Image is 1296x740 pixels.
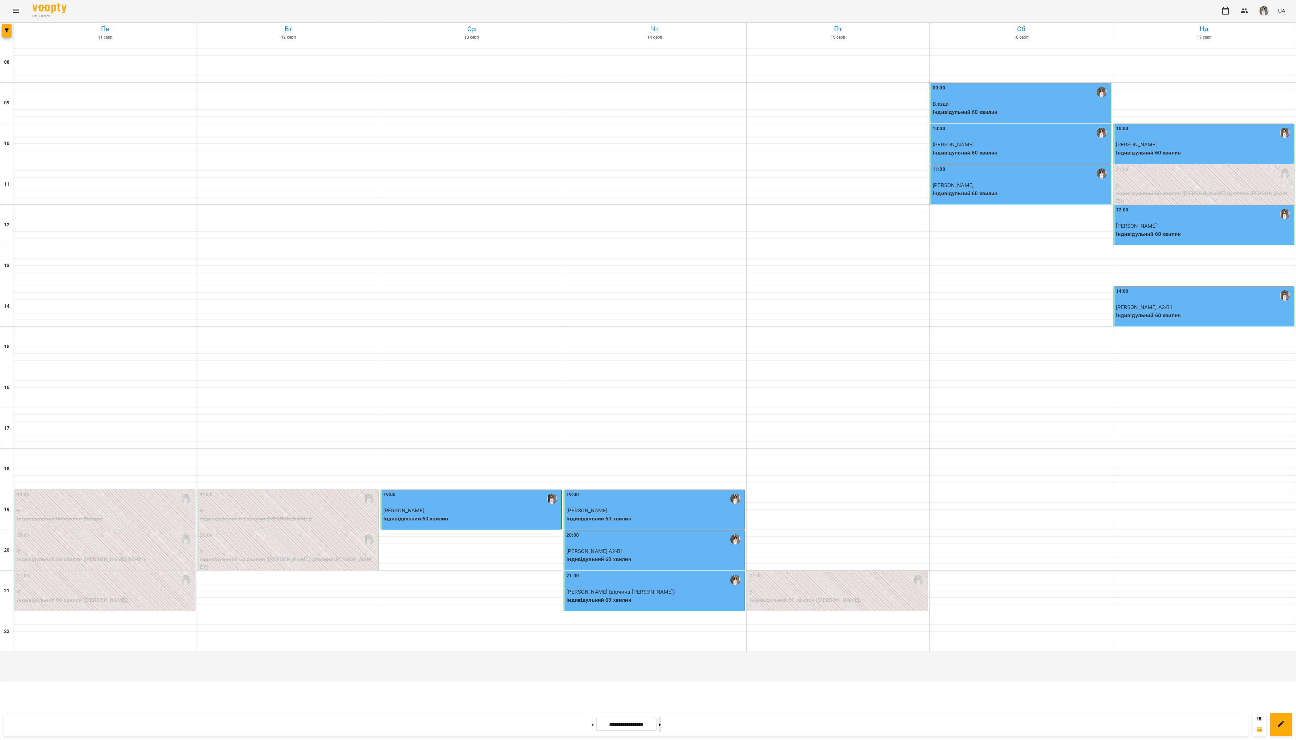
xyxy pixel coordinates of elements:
h6: 22 [4,628,9,635]
img: Дебелко Аліна [1280,128,1290,138]
h6: 17 [4,425,9,432]
h6: 14 [4,303,9,310]
span: [PERSON_NAME] [383,507,424,514]
img: Дебелко Аліна [730,534,741,544]
label: 19:00 [17,491,29,498]
img: Voopty Logo [33,3,66,13]
label: 10:00 [1116,125,1129,132]
p: Індивідульний 60 хвилин [933,149,1109,157]
label: 11:00 [1116,166,1129,173]
span: [PERSON_NAME] A2-B1 [566,548,623,554]
img: Дебелко Аліна [913,575,924,585]
label: 11:00 [933,166,945,173]
span: [PERSON_NAME] [566,507,607,514]
label: 20:00 [17,532,29,539]
button: UA [1275,4,1288,17]
label: 21:00 [750,572,762,580]
label: 20:00 [566,532,579,539]
label: 19:00 [200,491,212,498]
span: UA [1278,7,1285,14]
h6: 15 серп [748,34,928,41]
h6: 17 серп [1114,34,1295,41]
p: 0 [1116,181,1293,189]
img: Дебелко Аліна [1280,209,1290,219]
label: 19:00 [383,491,396,498]
span: [PERSON_NAME] (дівчина [PERSON_NAME]) [566,589,674,595]
h6: 11 серп [15,34,196,41]
p: 0 [750,588,926,596]
span: [PERSON_NAME] [1116,223,1157,229]
span: [PERSON_NAME] [933,141,974,148]
p: 0 [200,507,377,515]
p: Індивідульний 60 хвилин ([PERSON_NAME] (дівчина [PERSON_NAME])) [200,555,377,571]
p: Індивідульний 60 хвилин [1116,230,1293,238]
img: Дебелко Аліна [547,494,557,504]
p: Індивідульний 60 хвилин ([PERSON_NAME]) [17,596,194,604]
img: Дебелко Аліна [730,494,741,504]
p: Індивідульний 60 хвилин [566,555,743,563]
label: 12:00 [1116,206,1129,214]
h6: 21 [4,587,9,595]
h6: 13 [4,262,9,269]
p: Індивідульний 60 хвилин ([PERSON_NAME]) [200,515,377,523]
span: Влада [933,101,949,107]
label: 21:00 [566,572,579,580]
p: Індивідульний 60 хвилин [566,596,743,604]
h6: 10 [4,140,9,147]
p: Індивідульний 60 хвилин ([PERSON_NAME]) [750,596,926,604]
img: Дебелко Аліна [1097,168,1107,179]
img: Дебелко Аліна [181,534,191,544]
img: Дебелко Аліна [1280,168,1290,179]
p: 0 [17,507,194,515]
img: Дебелко Аліна [730,575,741,585]
p: Індивідульний 60 хвилин [1116,149,1293,157]
span: [PERSON_NAME] A2-B1 [1116,304,1173,310]
h6: Пт [748,24,928,34]
p: Індивідульний 60 хвилин [933,189,1109,198]
label: 14:00 [1116,288,1129,295]
p: Індивідульний 60 хвилин [1116,311,1293,320]
p: Індивідульний 60 хвилин ([PERSON_NAME] A2-B1) [17,555,194,563]
button: Menu [8,3,24,19]
h6: 18 [4,465,9,473]
h6: 16 серп [931,34,1111,41]
img: Дебелко Аліна [364,534,374,544]
h6: Пн [15,24,196,34]
img: 364895220a4789552a8225db6642e1db.jpeg [1259,6,1269,16]
h6: 12 серп [198,34,379,41]
h6: 09 [4,99,9,107]
img: Дебелко Аліна [181,575,191,585]
img: Дебелко Аліна [1097,128,1107,138]
div: Дебелко Аліна [364,494,374,504]
label: 20:00 [200,532,212,539]
img: Дебелко Аліна [181,494,191,504]
img: Дебелко Аліна [1280,290,1290,301]
h6: 19 [4,506,9,513]
label: 10:00 [933,125,945,132]
h6: 15 [4,343,9,351]
h6: Нд [1114,24,1295,34]
img: Дебелко Аліна [1097,87,1107,97]
h6: 16 [4,384,9,391]
span: [PERSON_NAME] [933,182,974,188]
p: 0 [17,588,194,596]
p: Індивідульний 60 хвилин [383,515,560,523]
h6: Вт [198,24,379,34]
p: Індивідульний 60 хвилин ([PERSON_NAME] (дівчина [PERSON_NAME])) [1116,189,1293,205]
label: 09:00 [933,84,945,92]
h6: Чт [564,24,745,34]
